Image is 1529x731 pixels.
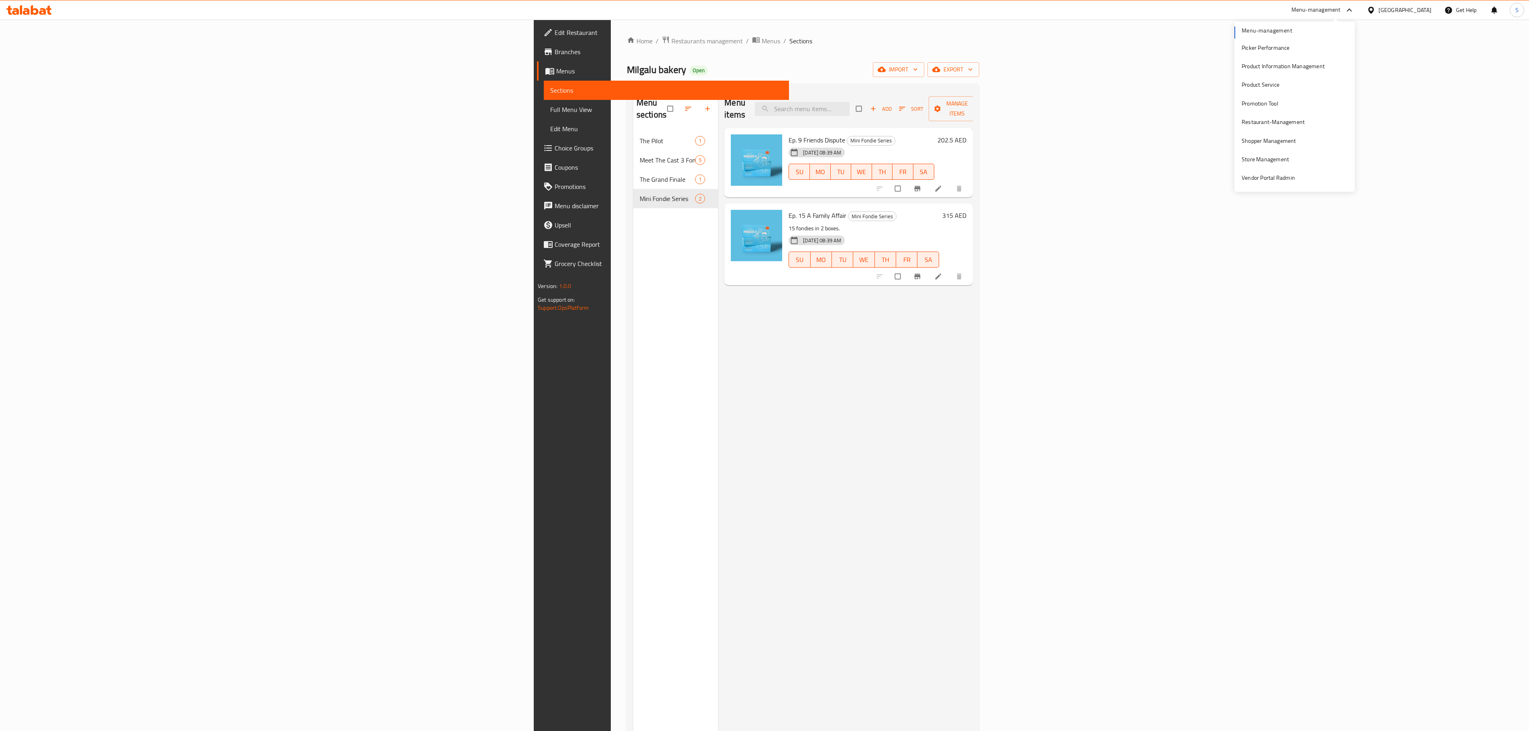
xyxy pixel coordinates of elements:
[695,176,705,183] span: 1
[800,237,844,244] span: [DATE] 08:39 AM
[890,269,907,284] span: Select to update
[851,164,872,180] button: WE
[555,240,783,249] span: Coverage Report
[909,268,928,285] button: Branch-specific-item
[875,166,890,178] span: TH
[633,170,718,189] div: The Grand Finale1
[640,194,695,203] span: Mini Fondie Series
[640,136,695,146] span: The Pilot
[899,104,923,114] span: Sort
[873,62,924,77] button: import
[792,166,807,178] span: SU
[894,103,929,115] span: Sort items
[814,254,829,266] span: MO
[537,254,789,273] a: Grocery Checklist
[550,85,783,95] span: Sections
[538,294,575,305] span: Get support on:
[1242,155,1289,164] div: Store Management
[917,252,939,268] button: SA
[851,101,868,116] span: Select section
[810,164,831,180] button: MO
[559,281,571,291] span: 1.0.0
[950,268,970,285] button: delete
[544,119,789,138] a: Edit Menu
[811,252,832,268] button: MO
[789,36,812,46] span: Sections
[789,134,845,146] span: Ep. 9 Friends Dispute
[695,155,705,165] div: items
[868,103,894,115] span: Add item
[937,134,966,146] h6: 202.5 AED
[1242,99,1278,108] div: Promotion Tool
[917,166,931,178] span: SA
[537,61,789,81] a: Menus
[537,138,789,158] a: Choice Groups
[890,181,907,196] span: Select to update
[934,185,944,193] a: Edit menu item
[555,201,783,211] span: Menu disclaimer
[935,99,979,119] span: Manage items
[679,100,699,118] span: Sort sections
[731,134,782,186] img: Ep. 9 Friends Dispute
[1242,80,1279,89] div: Product Service
[627,36,979,46] nav: breadcrumb
[950,180,970,197] button: delete
[633,128,718,211] nav: Menu sections
[897,103,925,115] button: Sort
[847,136,895,146] div: Mini Fondie Series
[695,136,705,146] div: items
[847,136,895,145] span: Mini Fondie Series
[695,175,705,184] div: items
[800,149,844,156] span: [DATE] 08:39 AM
[878,254,893,266] span: TH
[537,42,789,61] a: Branches
[544,100,789,119] a: Full Menu View
[868,103,894,115] button: Add
[1242,62,1325,71] div: Product Information Management
[853,252,874,268] button: WE
[537,23,789,42] a: Edit Restaurant
[875,252,896,268] button: TH
[854,166,869,178] span: WE
[909,180,928,197] button: Branch-specific-item
[942,210,966,221] h6: 315 AED
[879,65,918,75] span: import
[896,252,917,268] button: FR
[834,166,848,178] span: TU
[1242,136,1296,145] div: Shopper Management
[544,81,789,100] a: Sections
[789,223,939,234] p: 15 fondies in 2 boxes.
[1515,6,1519,14] span: S
[934,272,944,280] a: Edit menu item
[929,96,986,121] button: Manage items
[870,104,892,114] span: Add
[555,182,783,191] span: Promotions
[927,62,979,77] button: export
[731,210,782,261] img: Ep. 15 A Family Affair
[699,100,718,118] button: Add section
[555,47,783,57] span: Branches
[848,212,896,221] span: Mini Fondie Series
[789,164,810,180] button: SU
[856,254,871,266] span: WE
[640,155,695,165] div: Meet The Cast 3 Fondies
[550,124,783,134] span: Edit Menu
[633,150,718,170] div: Meet The Cast 3 Fondies5
[1242,43,1290,52] div: Picker Performance
[640,175,695,184] div: The Grand Finale
[921,254,935,266] span: SA
[538,303,589,313] a: Support.OpsPlatform
[695,156,705,164] span: 5
[792,254,807,266] span: SU
[848,211,897,221] div: Mini Fondie Series
[556,66,783,76] span: Menus
[695,194,705,203] div: items
[537,158,789,177] a: Coupons
[555,162,783,172] span: Coupons
[835,254,850,266] span: TU
[695,137,705,145] span: 1
[934,65,973,75] span: export
[537,215,789,235] a: Upsell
